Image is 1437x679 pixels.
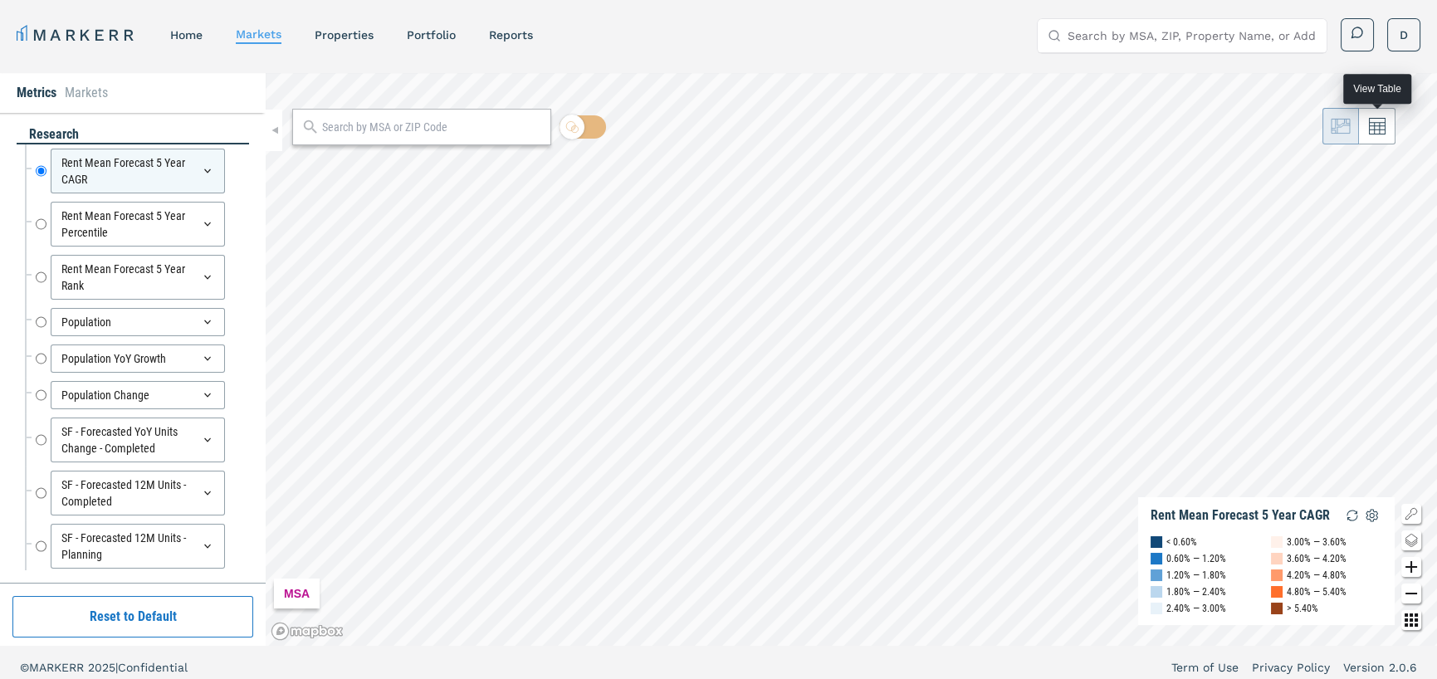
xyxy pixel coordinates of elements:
[51,255,225,300] div: Rent Mean Forecast 5 Year Rank
[1353,81,1401,97] div: View Table
[51,418,225,462] div: SF - Forecasted YoY Units Change - Completed
[51,149,225,193] div: Rent Mean Forecast 5 Year CAGR
[1401,610,1421,630] button: Other options map button
[1387,18,1420,51] button: D
[1362,506,1382,525] img: Settings
[118,661,188,674] span: Confidential
[1343,659,1417,676] a: Version 2.0.6
[1166,584,1226,600] div: 1.80% — 2.40%
[1287,567,1347,584] div: 4.20% — 4.80%
[51,308,225,336] div: Population
[51,202,225,247] div: Rent Mean Forecast 5 Year Percentile
[20,661,29,674] span: ©
[17,23,137,46] a: MARKERR
[29,661,88,674] span: MARKERR
[315,28,374,42] a: properties
[88,661,118,674] span: 2025 |
[1342,506,1362,525] img: Reload Legend
[1166,567,1226,584] div: 1.20% — 1.80%
[51,471,225,515] div: SF - Forecasted 12M Units - Completed
[1401,584,1421,603] button: Zoom out map button
[1287,534,1347,550] div: 3.00% — 3.60%
[271,622,344,641] a: Mapbox logo
[51,344,225,373] div: Population YoY Growth
[1068,19,1317,52] input: Search by MSA, ZIP, Property Name, or Address
[266,73,1437,646] canvas: Map
[274,579,320,608] div: MSA
[1252,659,1330,676] a: Privacy Policy
[1287,550,1347,567] div: 3.60% — 4.20%
[1401,557,1421,577] button: Zoom in map button
[489,28,533,42] a: reports
[322,119,542,136] input: Search by MSA or ZIP Code
[1166,600,1226,617] div: 2.40% — 3.00%
[1401,530,1421,550] button: Change style map button
[407,28,456,42] a: Portfolio
[170,28,203,42] a: home
[51,381,225,409] div: Population Change
[1287,600,1318,617] div: > 5.40%
[1171,659,1239,676] a: Term of Use
[1166,550,1226,567] div: 0.60% — 1.20%
[17,83,56,103] li: Metrics
[1151,507,1330,524] div: Rent Mean Forecast 5 Year CAGR
[1400,27,1408,43] span: D
[1401,504,1421,524] button: Show/Hide Legend Map Button
[1287,584,1347,600] div: 4.80% — 5.40%
[1166,534,1197,550] div: < 0.60%
[17,125,249,144] div: research
[51,524,225,569] div: SF - Forecasted 12M Units - Planning
[12,596,253,637] button: Reset to Default
[236,27,281,41] a: markets
[65,83,108,103] li: Markets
